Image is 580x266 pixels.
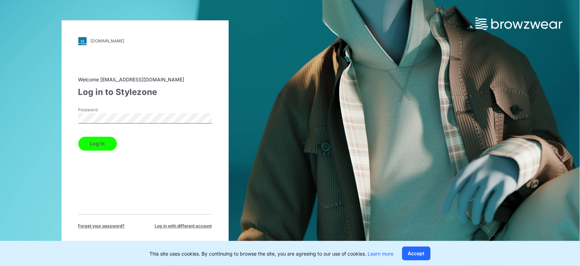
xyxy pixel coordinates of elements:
[155,223,212,229] span: Log in with different account
[78,37,87,45] img: svg+xml;base64,PHN2ZyB3aWR0aD0iMjgiIGhlaWdodD0iMjgiIHZpZXdCb3g9IjAgMCAyOCAyOCIgZmlsbD0ibm9uZSIgeG...
[402,247,431,260] button: Accept
[78,76,212,83] div: Welcome [EMAIL_ADDRESS][DOMAIN_NAME]
[150,250,394,257] p: This site uses cookies. By continuing to browse the site, you are agreeing to our use of cookies.
[476,17,563,30] img: browzwear-logo.73288ffb.svg
[78,223,125,229] span: Forget your password?
[78,137,117,151] button: Log in
[78,107,127,113] label: Password
[78,37,212,45] a: [DOMAIN_NAME]
[78,86,212,98] div: Log in to Stylezone
[91,39,125,44] div: [DOMAIN_NAME]
[368,251,394,257] a: Learn more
